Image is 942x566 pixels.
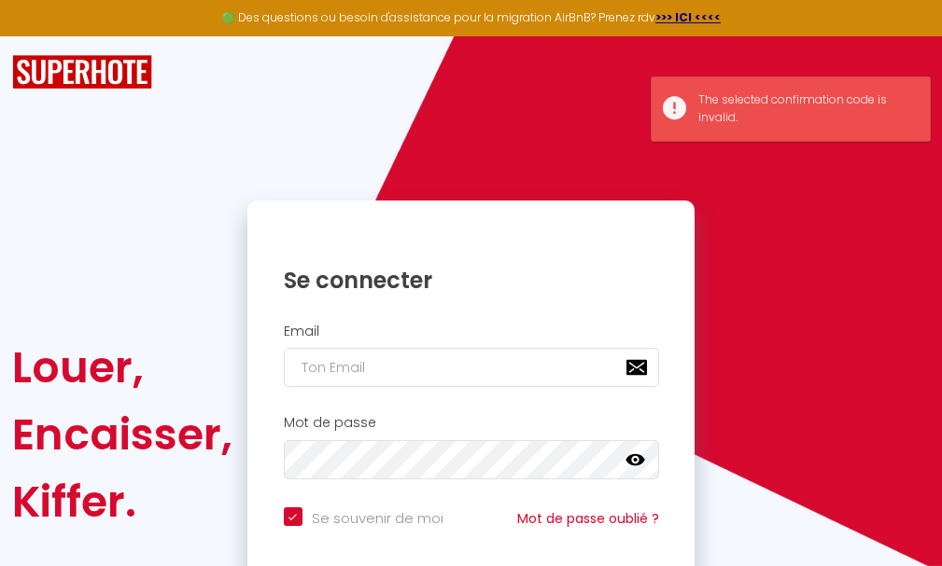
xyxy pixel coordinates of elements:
div: The selected confirmation code is invalid. [698,91,911,127]
h2: Mot de passe [284,415,659,431]
h2: Email [284,324,659,339]
a: >>> ICI <<<< [655,9,721,25]
input: Ton Email [284,348,659,387]
h1: Se connecter [284,266,659,295]
div: Louer, [12,334,232,401]
div: Kiffer. [12,468,232,535]
a: Mot de passe oublié ? [517,509,659,528]
div: Encaisser, [12,401,232,468]
img: SuperHote logo [12,55,152,90]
